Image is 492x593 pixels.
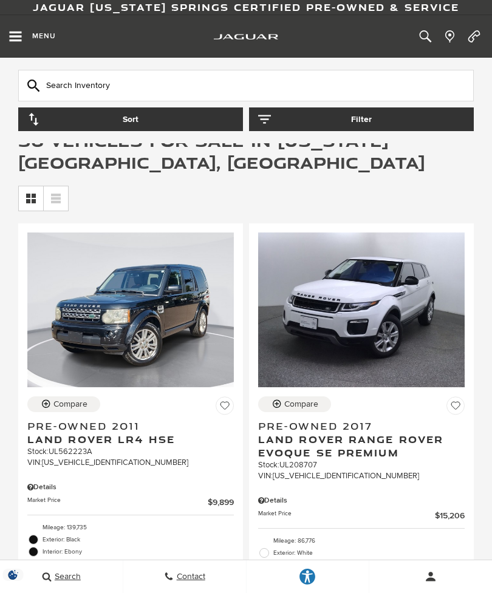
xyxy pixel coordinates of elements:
a: Jaguar [US_STATE] Springs Certified Pre-Owned & Service [33,1,459,14]
li: Mileage: 86,776 [258,535,465,547]
span: Pre-Owned 2011 [27,419,225,433]
img: Jaguar [214,34,278,40]
button: Open the inventory search [413,15,437,58]
button: Sort [18,107,243,131]
img: 2017 Land Rover Range Rover Evoque SE Premium [258,232,465,387]
button: Save Vehicle [446,396,465,419]
a: Market Price $15,206 [258,509,465,522]
li: Mileage: 139,735 [27,521,234,534]
span: Interior: Ebony [43,546,234,558]
div: Pricing Details - Pre-Owned 2017 Land Rover Range Rover Evoque SE Premium [258,495,465,506]
span: Pre-Owned 2017 [258,419,456,433]
span: $9,899 [208,496,234,509]
span: Search [52,572,81,582]
span: $15,206 [435,509,465,522]
img: 2011 Land Rover LR4 HSE [27,232,234,387]
span: 36 Vehicles for Sale in [US_STATE][GEOGRAPHIC_DATA], [GEOGRAPHIC_DATA] [18,129,425,174]
div: VIN: [US_VEHICLE_IDENTIFICATION_NUMBER] [27,457,234,468]
div: Stock : UL208707 [258,459,465,470]
button: Open user profile menu [369,561,492,592]
button: Compare Vehicle [27,396,100,412]
input: Search Inventory [18,70,474,101]
div: Explore your accessibility options [295,568,319,586]
div: Compare [53,399,87,410]
span: Menu [32,32,56,41]
a: Pre-Owned 2011Land Rover LR4 HSE [27,419,234,446]
a: Market Price $9,899 [27,496,234,509]
span: Exterior: Black [43,534,234,546]
span: Exterior: White [273,547,465,559]
button: Save Vehicle [216,396,234,419]
div: Compare [284,399,318,410]
div: VIN: [US_VEHICLE_IDENTIFICATION_NUMBER] [258,470,465,481]
span: Land Rover Range Rover Evoque SE Premium [258,433,456,459]
a: jaguar [214,32,278,42]
div: Stock : UL562223A [27,446,234,457]
a: Pre-Owned 2017Land Rover Range Rover Evoque SE Premium [258,419,465,459]
a: Explore your accessibility options [247,560,370,593]
span: Market Price [258,509,435,522]
button: Filter [249,107,474,131]
div: Pricing Details - Pre-Owned 2011 Land Rover LR4 HSE [27,482,234,493]
span: Land Rover LR4 HSE [27,433,225,446]
span: Market Price [27,496,208,509]
button: Compare Vehicle [258,396,331,412]
span: Contact [174,572,205,582]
